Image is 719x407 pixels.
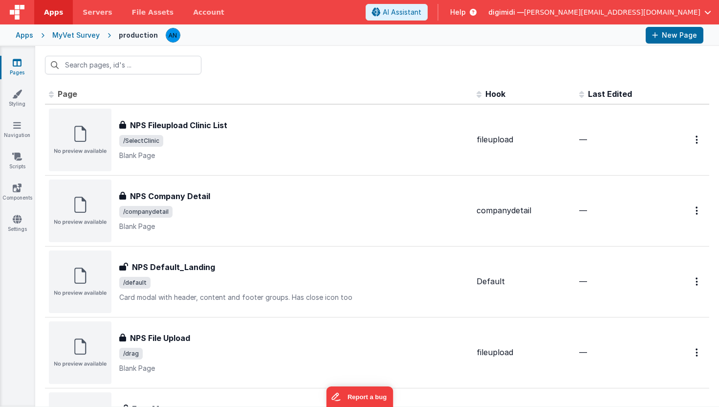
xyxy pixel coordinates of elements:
[646,27,703,44] button: New Page
[130,190,210,202] h3: NPS Company Detail
[579,347,587,357] span: —
[450,7,466,17] span: Help
[119,222,469,231] p: Blank Page
[477,134,571,145] div: fileupload
[119,135,163,147] span: /SelectClinic
[579,276,587,286] span: —
[130,332,190,344] h3: NPS File Upload
[485,89,505,99] span: Hook
[383,7,421,17] span: AI Assistant
[130,119,227,131] h3: NPS Fileupload Clinic List
[690,342,705,362] button: Options
[477,276,571,287] div: Default
[690,130,705,150] button: Options
[119,151,469,160] p: Blank Page
[52,30,100,40] div: MyVet Survey
[119,363,469,373] p: Blank Page
[524,7,700,17] span: [PERSON_NAME][EMAIL_ADDRESS][DOMAIN_NAME]
[44,7,63,17] span: Apps
[326,386,393,407] iframe: Marker.io feedback button
[588,89,632,99] span: Last Edited
[16,30,33,40] div: Apps
[488,7,524,17] span: digimidi —
[119,348,143,360] span: /drag
[690,201,705,221] button: Options
[690,271,705,292] button: Options
[45,56,201,74] input: Search pages, id's ...
[58,89,77,99] span: Page
[119,30,158,40] div: production
[119,293,469,302] p: Card modal with header, content and footer groups. Has close icon too
[119,277,151,289] span: /default
[119,206,173,218] span: /companydetail
[83,7,112,17] span: Servers
[488,7,711,17] button: digimidi — [PERSON_NAME][EMAIL_ADDRESS][DOMAIN_NAME]
[477,347,571,358] div: fileupload
[132,261,215,273] h3: NPS Default_Landing
[477,205,571,216] div: companydetail
[132,7,174,17] span: File Assets
[579,135,587,144] span: —
[579,205,587,215] span: —
[166,28,180,42] img: e8561d932d9688f1580f0a0e937da04b
[366,4,428,21] button: AI Assistant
